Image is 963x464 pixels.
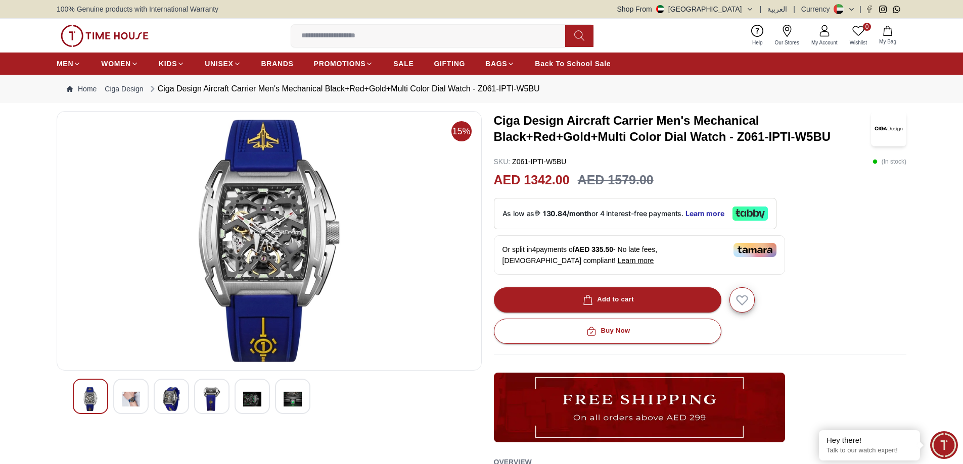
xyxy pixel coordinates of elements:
[575,245,613,253] span: AED 335.50
[393,59,414,69] span: SALE
[873,24,902,47] button: My Bag
[205,55,241,73] a: UNISEX
[494,171,570,190] h2: AED 1342.00
[844,23,873,48] a: 0Wishlist
[578,171,654,190] h3: AED 1579.00
[930,431,958,459] div: Chat Widget
[793,4,795,14] span: |
[203,387,221,411] img: Ciga Design Aircraft Carrier Men's Mechanical Black+Red+Gold+Multi Color Dial Watch - Z061-IPTI-W5BU
[101,55,139,73] a: WOMEN
[875,38,900,45] span: My Bag
[584,325,630,337] div: Buy Now
[485,55,515,73] a: BAGS
[105,84,143,94] a: Ciga Design
[148,83,540,95] div: Ciga Design Aircraft Carrier Men's Mechanical Black+Red+Gold+Multi Color Dial Watch - Z061-IPTI-W5BU
[656,5,664,13] img: United Arab Emirates
[807,39,842,46] span: My Account
[494,319,721,344] button: Buy Now
[865,6,873,13] a: Facebook
[162,387,180,411] img: Ciga Design Aircraft Carrier Men's Mechanical Black+Red+Gold+Multi Color Dial Watch - Z061-IPTI-W5BU
[801,4,834,14] div: Currency
[494,158,511,166] span: SKU :
[618,256,654,265] span: Learn more
[746,23,769,48] a: Help
[284,387,302,411] img: Ciga Design Aircraft Carrier Men's Mechanical Black+Red+Gold+Multi Color Dial Watch - Z061-IPTI-W5BU
[393,55,414,73] a: SALE
[434,55,465,73] a: GIFTING
[261,59,294,69] span: BRANDS
[767,4,787,14] button: العربية
[314,55,374,73] a: PROMOTIONS
[617,4,754,14] button: Shop From[GEOGRAPHIC_DATA]
[485,59,507,69] span: BAGS
[494,287,721,313] button: Add to cart
[81,387,100,411] img: Ciga Design Aircraft Carrier Men's Mechanical Black+Red+Gold+Multi Color Dial Watch - Z061-IPTI-W5BU
[261,55,294,73] a: BRANDS
[159,59,177,69] span: KIDS
[57,4,218,14] span: 100% Genuine products with International Warranty
[57,59,73,69] span: MEN
[205,59,233,69] span: UNISEX
[771,39,803,46] span: Our Stores
[65,120,473,362] img: Ciga Design Aircraft Carrier Men's Mechanical Black+Red+Gold+Multi Color Dial Watch - Z061-IPTI-W5BU
[57,75,906,103] nav: Breadcrumb
[494,235,785,275] div: Or split in 4 payments of - No late fees, [DEMOGRAPHIC_DATA] compliant!
[494,373,785,442] img: ...
[57,55,81,73] a: MEN
[893,6,900,13] a: Whatsapp
[827,446,912,455] p: Talk to our watch expert!
[535,55,611,73] a: Back To School Sale
[67,84,97,94] a: Home
[434,59,465,69] span: GIFTING
[863,23,871,31] span: 0
[846,39,871,46] span: Wishlist
[243,387,261,411] img: Ciga Design Aircraft Carrier Men's Mechanical Black+Red+Gold+Multi Color Dial Watch - Z061-IPTI-W5BU
[748,39,767,46] span: Help
[879,6,887,13] a: Instagram
[159,55,185,73] a: KIDS
[451,121,472,141] span: 15%
[314,59,366,69] span: PROMOTIONS
[494,157,567,167] p: Z061-IPTI-W5BU
[101,59,131,69] span: WOMEN
[859,4,861,14] span: |
[494,113,872,145] h3: Ciga Design Aircraft Carrier Men's Mechanical Black+Red+Gold+Multi Color Dial Watch - Z061-IPTI-W5BU
[827,435,912,445] div: Hey there!
[871,111,906,146] img: Ciga Design Aircraft Carrier Men's Mechanical Black+Red+Gold+Multi Color Dial Watch - Z061-IPTI-W5BU
[769,23,805,48] a: Our Stores
[535,59,611,69] span: Back To School Sale
[581,294,634,305] div: Add to cart
[61,25,149,47] img: ...
[760,4,762,14] span: |
[733,243,776,257] img: Tamara
[873,157,906,167] p: ( In stock )
[122,387,140,411] img: Ciga Design Aircraft Carrier Men's Mechanical Black+Red+Gold+Multi Color Dial Watch - Z061-IPTI-W5BU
